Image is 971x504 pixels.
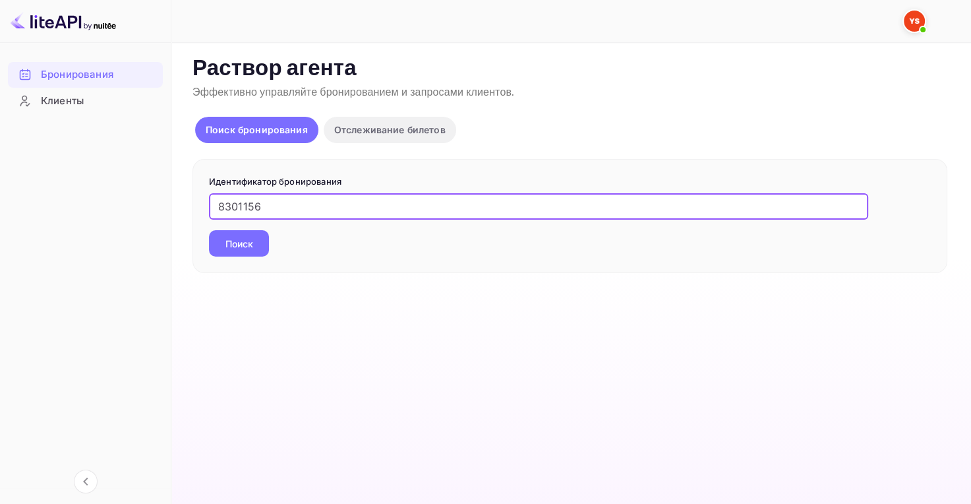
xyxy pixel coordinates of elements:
[192,86,514,100] ya-tr-span: Эффективно управляйте бронированием и запросами клиентов.
[192,55,357,83] ya-tr-span: Раствор агента
[225,237,253,251] ya-tr-span: Поиск
[8,62,163,88] div: Бронирования
[74,470,98,493] button: Свернуть навигацию
[8,88,163,113] a: Клиенты
[41,67,113,82] ya-tr-span: Бронирования
[8,62,163,86] a: Бронирования
[904,11,925,32] img: Служба Поддержки Яндекса
[11,11,116,32] img: Логотип LiteAPI
[209,176,341,187] ya-tr-span: Идентификатор бронирования
[41,94,84,109] ya-tr-span: Клиенты
[209,193,868,220] input: Введите идентификатор бронирования (например, 63782194)
[334,124,446,135] ya-tr-span: Отслеживание билетов
[8,88,163,114] div: Клиенты
[209,230,269,257] button: Поиск
[206,124,308,135] ya-tr-span: Поиск бронирования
